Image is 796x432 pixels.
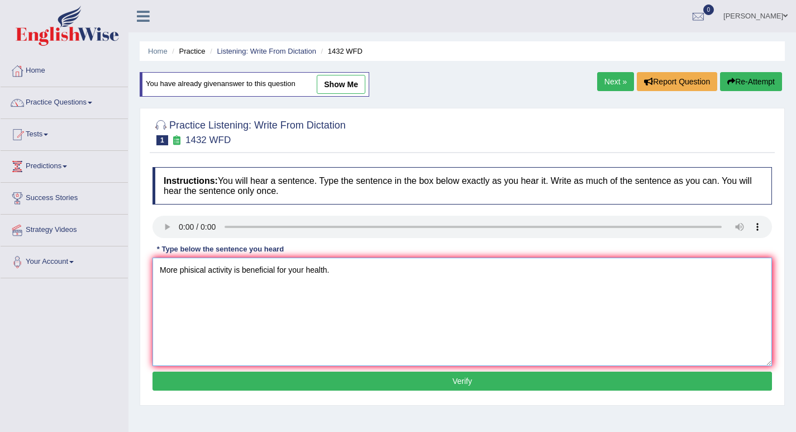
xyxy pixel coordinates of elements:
button: Re-Attempt [720,72,782,91]
a: Strategy Videos [1,215,128,243]
a: Listening: Write From Dictation [217,47,316,55]
a: show me [317,75,365,94]
div: You have already given answer to this question [140,72,369,97]
a: Home [1,55,128,83]
a: Next » [597,72,634,91]
a: Tests [1,119,128,147]
div: * Type below the sentence you heard [152,244,288,254]
a: Your Account [1,246,128,274]
li: 1432 WFD [318,46,363,56]
a: Practice Questions [1,87,128,115]
b: Instructions: [164,176,218,186]
small: Exam occurring question [171,135,183,146]
a: Success Stories [1,183,128,211]
h4: You will hear a sentence. Type the sentence in the box below exactly as you hear it. Write as muc... [152,167,772,205]
button: Verify [152,372,772,391]
h2: Practice Listening: Write From Dictation [152,117,346,145]
button: Report Question [637,72,717,91]
small: 1432 WFD [185,135,231,145]
span: 0 [703,4,714,15]
li: Practice [169,46,205,56]
a: Home [148,47,168,55]
span: 1 [156,135,168,145]
a: Predictions [1,151,128,179]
